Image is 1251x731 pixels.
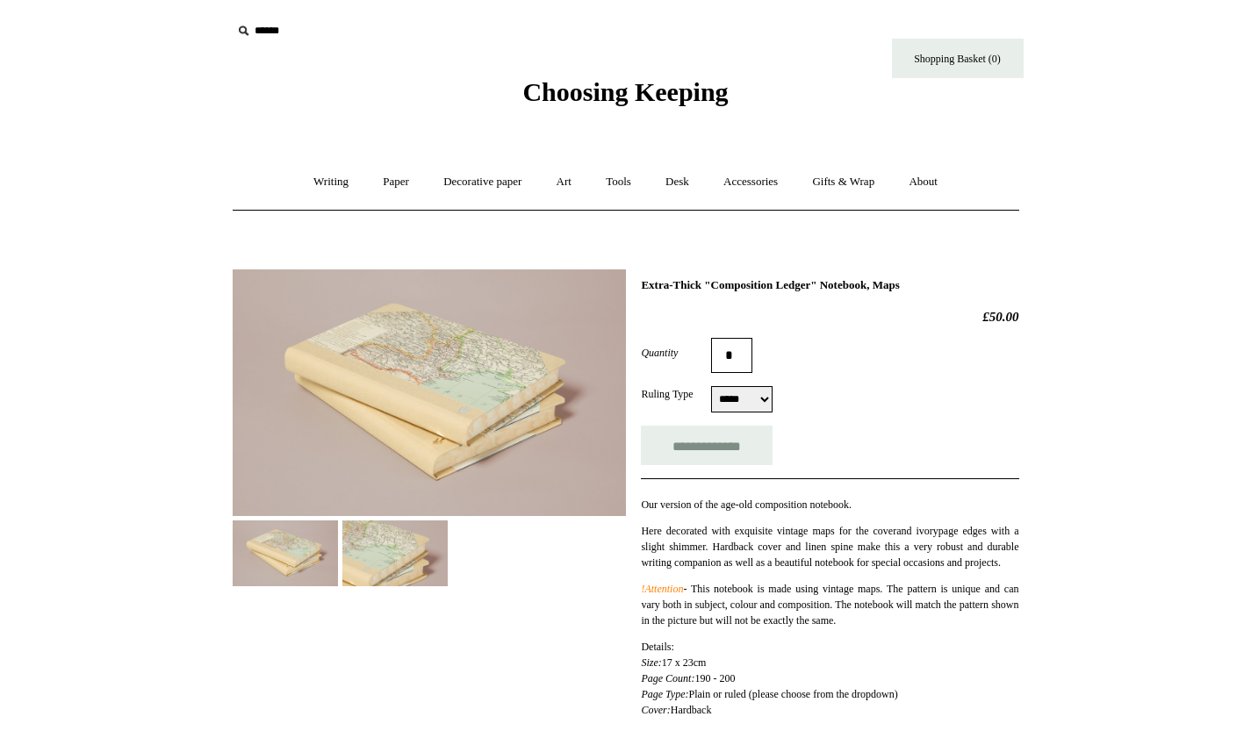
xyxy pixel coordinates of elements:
img: Extra-Thick "Composition Ledger" Notebook, Maps [233,269,626,516]
p: Our version of the age-old composition notebook. [641,497,1018,512]
a: Writing [298,159,364,205]
em: Page Count: [641,672,694,684]
p: Plain or ruled (please choose from the dropdown) [641,639,1018,718]
em: Page Type: [641,688,688,700]
a: Paper [367,159,425,205]
em: Size: [641,656,661,669]
em: !Attention [641,583,683,595]
a: Art [541,159,587,205]
a: Decorative paper [428,159,537,205]
span: and ivory [896,525,938,537]
label: Ruling Type [641,386,711,402]
img: Extra-Thick "Composition Ledger" Notebook, Maps [233,520,338,586]
span: Choosing Keeping [522,77,728,106]
img: Extra-Thick "Composition Ledger" Notebook, Maps [342,520,448,586]
a: Accessories [708,159,794,205]
a: Tools [590,159,647,205]
a: About [893,159,953,205]
a: Desk [650,159,705,205]
h2: £50.00 [641,309,1018,325]
a: Shopping Basket (0) [892,39,1024,78]
label: Quantity [641,345,711,361]
p: - This notebook is made using vintage maps. The pattern is unique and can vary both in subject, c... [641,581,1018,628]
span: 17 x 23cm [662,656,707,669]
a: Gifts & Wrap [796,159,890,205]
p: Here decorated with exquisite vintage maps for the cover page edges with a slight shimmer. Hardba... [641,523,1018,570]
span: Details: [641,641,673,653]
span: 190 - 200 [694,672,735,684]
a: Choosing Keeping [522,91,728,104]
h1: Extra-Thick "Composition Ledger" Notebook, Maps [641,278,1018,292]
em: Cover: [641,704,670,716]
span: Hardback [671,704,712,716]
